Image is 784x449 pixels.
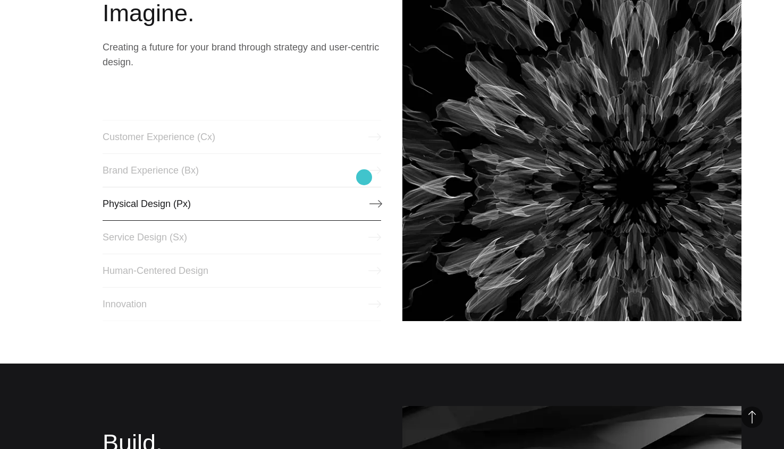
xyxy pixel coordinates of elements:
[741,407,763,428] button: Back to Top
[103,287,382,321] a: Innovation
[103,220,382,254] a: Service Design (Sx)
[103,254,382,288] a: Human-Centered Design
[103,187,382,221] a: Physical Design (Px)
[103,153,382,187] a: Brand Experience (Bx)
[103,40,382,70] p: Creating a future for your brand through strategy and user-centric design.
[103,120,382,154] a: Customer Experience (Cx)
